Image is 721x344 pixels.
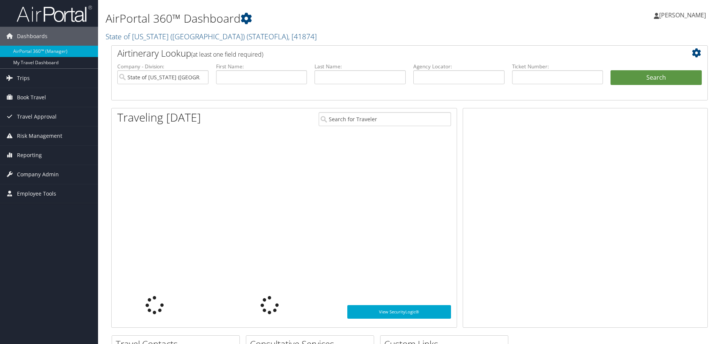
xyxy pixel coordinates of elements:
label: Agency Locator: [413,63,505,70]
input: Search for Traveler [319,112,451,126]
label: Ticket Number: [512,63,603,70]
span: Travel Approval [17,107,57,126]
img: airportal-logo.png [17,5,92,23]
span: ( STATEOFLA ) [247,31,288,42]
a: [PERSON_NAME] [654,4,713,26]
button: Search [611,70,702,85]
span: Risk Management [17,126,62,145]
span: [PERSON_NAME] [659,11,706,19]
h2: Airtinerary Lookup [117,47,652,60]
span: Reporting [17,146,42,165]
h1: Traveling [DATE] [117,110,201,125]
span: , [ 41874 ] [288,31,317,42]
label: Company - Division: [117,63,209,70]
span: Book Travel [17,88,46,107]
span: Company Admin [17,165,59,184]
span: Dashboards [17,27,48,46]
label: First Name: [216,63,307,70]
a: State of [US_STATE] ([GEOGRAPHIC_DATA]) [106,31,317,42]
span: (at least one field required) [191,50,263,59]
a: View SecurityLogic® [347,305,451,319]
span: Trips [17,69,30,88]
label: Last Name: [314,63,406,70]
span: Employee Tools [17,184,56,203]
h1: AirPortal 360™ Dashboard [106,11,511,26]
